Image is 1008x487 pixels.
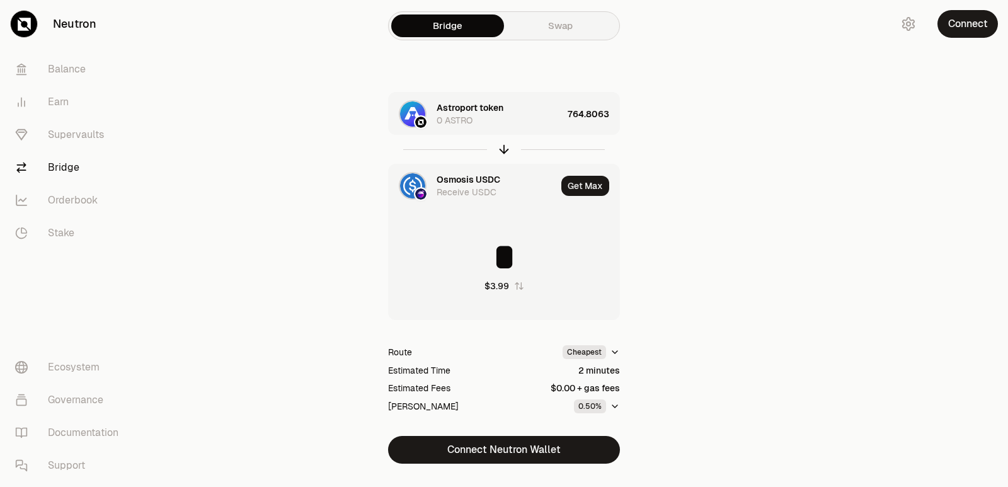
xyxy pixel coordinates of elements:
[563,345,606,359] div: Cheapest
[504,14,617,37] a: Swap
[5,151,136,184] a: Bridge
[391,14,504,37] a: Bridge
[400,101,425,127] img: ASTRO Logo
[388,346,412,358] div: Route
[5,184,136,217] a: Orderbook
[561,176,609,196] button: Get Max
[568,93,619,135] div: 764.8063
[389,93,563,135] div: ASTRO LogoNeutron LogoAstroport token0 ASTRO
[937,10,998,38] button: Connect
[5,53,136,86] a: Balance
[5,416,136,449] a: Documentation
[563,345,620,359] button: Cheapest
[388,382,450,394] div: Estimated Fees
[5,351,136,384] a: Ecosystem
[389,164,556,207] div: USDC LogoOsmosis LogoOsmosis USDCReceive USDC
[5,118,136,151] a: Supervaults
[437,186,496,198] div: Receive USDC
[574,399,620,413] button: 0.50%
[437,173,500,186] div: Osmosis USDC
[5,86,136,118] a: Earn
[551,382,620,394] div: $0.00 + gas fees
[437,114,472,127] div: 0 ASTRO
[484,280,524,292] button: $3.99
[388,436,620,464] button: Connect Neutron Wallet
[5,449,136,482] a: Support
[5,384,136,416] a: Governance
[415,188,427,200] img: Osmosis Logo
[5,217,136,249] a: Stake
[400,173,425,198] img: USDC Logo
[389,93,619,135] button: ASTRO LogoNeutron LogoAstroport token0 ASTRO764.8063
[484,280,509,292] div: $3.99
[415,117,427,128] img: Neutron Logo
[574,399,606,413] div: 0.50%
[388,364,450,377] div: Estimated Time
[388,400,459,413] div: [PERSON_NAME]
[578,364,620,377] div: 2 minutes
[437,101,503,114] div: Astroport token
